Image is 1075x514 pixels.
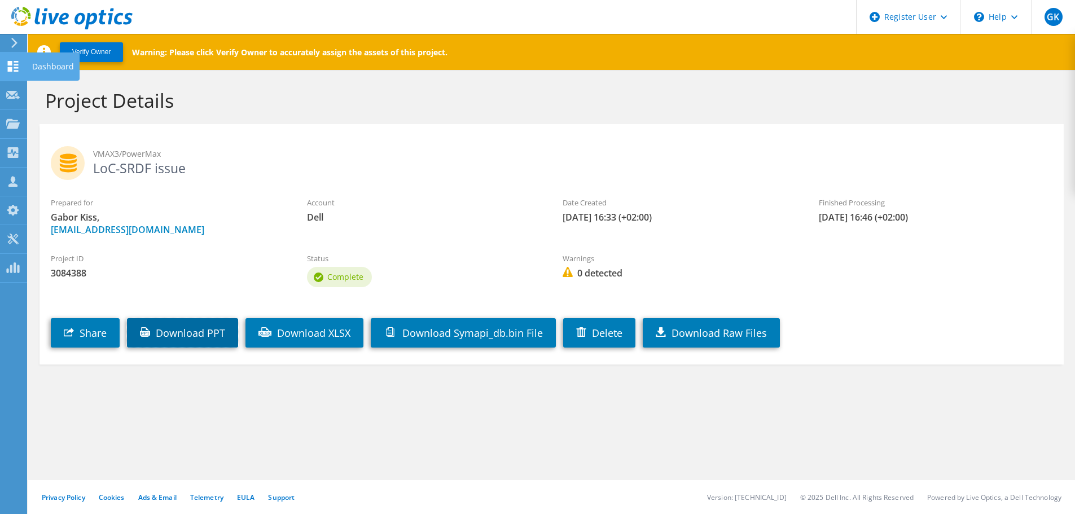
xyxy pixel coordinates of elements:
[27,52,80,81] div: Dashboard
[268,493,295,502] a: Support
[1045,8,1063,26] span: GK
[51,197,284,208] label: Prepared for
[327,271,363,282] span: Complete
[927,493,1061,502] li: Powered by Live Optics, a Dell Technology
[563,197,796,208] label: Date Created
[245,318,363,348] a: Download XLSX
[800,493,914,502] li: © 2025 Dell Inc. All Rights Reserved
[563,211,796,223] span: [DATE] 16:33 (+02:00)
[51,223,204,236] a: [EMAIL_ADDRESS][DOMAIN_NAME]
[45,89,1052,112] h1: Project Details
[190,493,223,502] a: Telemetry
[563,267,796,279] span: 0 detected
[127,318,238,348] a: Download PPT
[51,267,284,279] span: 3084388
[563,253,796,264] label: Warnings
[42,493,85,502] a: Privacy Policy
[51,211,284,236] span: Gabor Kiss,
[237,493,255,502] a: EULA
[51,146,1052,174] h2: LoC-SRDF issue
[51,253,284,264] label: Project ID
[307,197,541,208] label: Account
[974,12,984,22] svg: \n
[643,318,780,348] a: Download Raw Files
[99,493,125,502] a: Cookies
[307,253,541,264] label: Status
[132,47,447,58] p: Warning: Please click Verify Owner to accurately assign the assets of this project.
[819,197,1052,208] label: Finished Processing
[307,211,541,223] span: Dell
[93,148,1052,160] span: VMAX3/PowerMax
[371,318,556,348] a: Download Symapi_db.bin File
[819,211,1052,223] span: [DATE] 16:46 (+02:00)
[138,493,177,502] a: Ads & Email
[707,493,787,502] li: Version: [TECHNICAL_ID]
[60,42,123,62] button: Verify Owner
[51,318,120,348] a: Share
[563,318,635,348] a: Delete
